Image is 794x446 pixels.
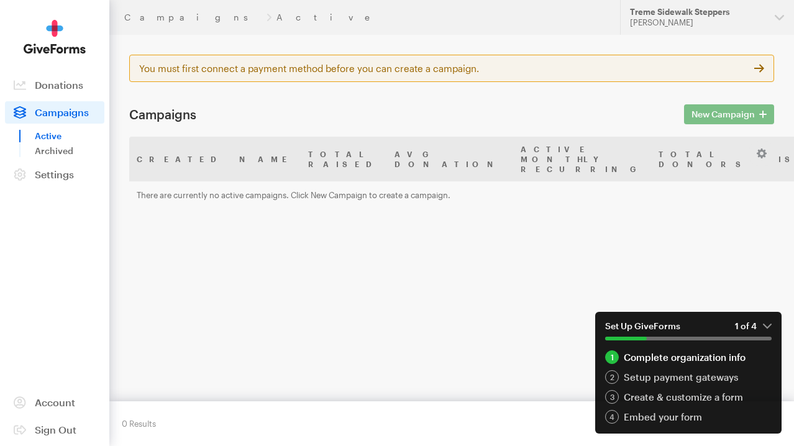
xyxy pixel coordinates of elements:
a: Campaigns [124,12,262,22]
a: 4 Embed your form [605,410,772,424]
a: 1 Complete organization info [605,350,772,364]
span: Settings [35,168,74,180]
a: Sign Out [5,419,104,441]
a: Donations [5,74,104,96]
th: Name [232,137,301,181]
span: Campaigns [35,106,89,118]
span: Account [35,396,75,408]
a: Active [35,129,104,143]
div: 3 [605,390,619,404]
div: Embed your form [605,410,772,424]
th: Total Raised [301,137,387,181]
a: Campaigns [5,101,104,124]
div: 2 [605,370,619,384]
a: 2 Setup payment gateways [605,370,772,384]
h1: Campaigns [129,107,669,122]
th: Created [129,137,232,181]
a: Settings [5,163,104,186]
span: Donations [35,79,83,91]
div: [PERSON_NAME] [630,17,765,28]
div: Complete organization info [605,350,772,364]
em: 1 of 4 [735,321,772,332]
div: Create & customize a form [605,390,772,404]
div: Treme Sidewalk Steppers [630,7,765,17]
div: 4 [605,410,619,424]
div: 0 Results [122,414,156,434]
th: Total Donors [651,137,755,181]
img: GiveForms [24,20,86,54]
a: You must first connect a payment method before you can create a campaign. [129,55,774,82]
th: Active Monthly Recurring [513,137,651,181]
button: Set Up GiveForms1 of 4 [595,312,782,350]
a: Archived [35,143,104,158]
span: Sign Out [35,424,76,435]
a: Account [5,391,104,414]
div: 1 [605,350,619,364]
div: Setup payment gateways [605,370,772,384]
div: You must first connect a payment method before you can create a campaign. [139,62,744,75]
th: Avg Donation [387,137,513,181]
a: 3 Create & customize a form [605,390,772,404]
